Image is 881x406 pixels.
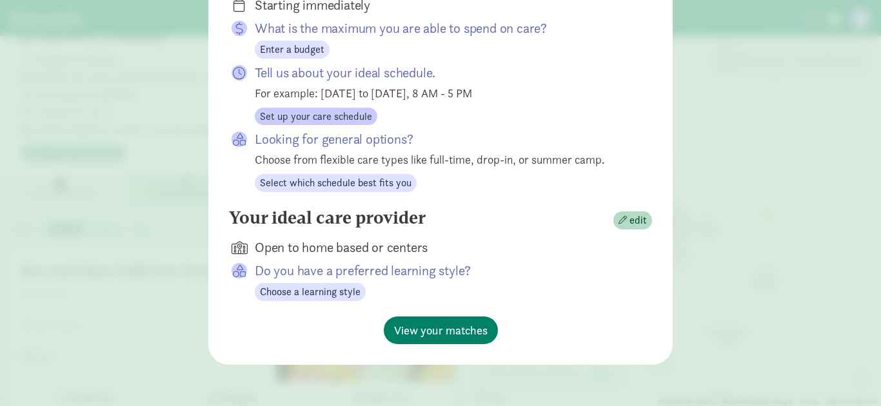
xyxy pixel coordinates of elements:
[394,322,488,339] span: View your matches
[255,151,631,168] div: Choose from flexible care types like full-time, drop-in, or summer camp.
[629,213,647,228] span: edit
[255,174,417,192] button: Select which schedule best fits you
[255,262,631,280] p: Do you have a preferred learning style?
[260,175,411,191] span: Select which schedule best fits you
[255,283,366,301] button: Choose a learning style
[255,84,631,102] div: For example: [DATE] to [DATE], 8 AM - 5 PM
[255,130,631,148] p: Looking for general options?
[255,108,377,126] button: Set up your care schedule
[255,238,631,256] div: Open to home based or centers
[384,316,498,344] button: View your matches
[229,208,426,228] h4: Your ideal care provider
[260,284,361,300] span: Choose a learning style
[255,19,631,37] p: What is the maximum you are able to spend on care?
[255,41,330,59] button: Enter a budget
[255,64,631,82] p: Tell us about your ideal schedule.
[260,109,372,124] span: Set up your care schedule
[613,211,652,229] button: edit
[260,42,324,57] span: Enter a budget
